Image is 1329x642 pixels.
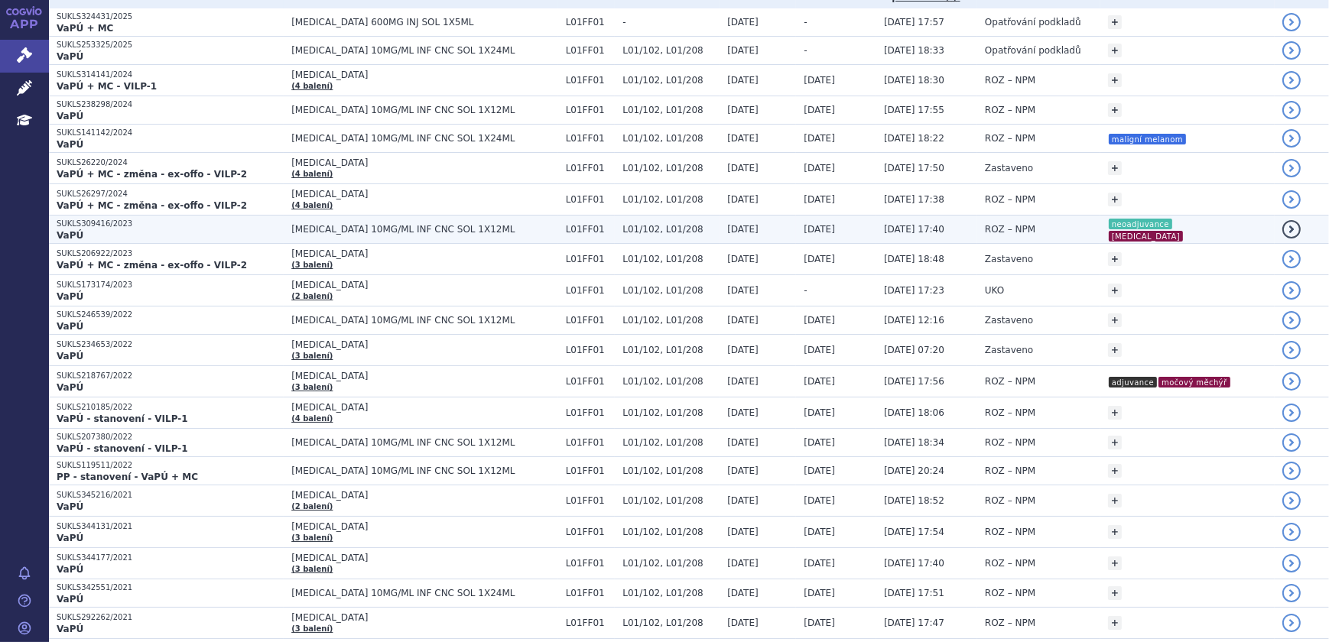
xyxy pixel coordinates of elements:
[622,254,720,264] span: L01/102, L01/208
[1108,464,1122,478] a: +
[727,618,759,628] span: [DATE]
[884,407,944,418] span: [DATE] 18:06
[727,75,759,86] span: [DATE]
[57,382,83,393] strong: VaPÚ
[291,201,333,209] a: (4 balení)
[804,105,835,115] span: [DATE]
[57,23,113,34] strong: VaPÚ + MC
[804,285,807,296] span: -
[1109,231,1183,242] i: [MEDICAL_DATA]
[622,105,720,115] span: L01/102, L01/208
[1109,219,1172,229] i: neoadjuvance
[804,558,835,569] span: [DATE]
[985,285,1004,296] span: UKO
[985,315,1033,326] span: Zastaveno
[57,70,284,80] p: SUKLS314141/2024
[291,371,558,381] span: [MEDICAL_DATA]
[884,588,944,598] span: [DATE] 17:51
[884,133,944,144] span: [DATE] 18:22
[1108,343,1122,357] a: +
[291,133,558,144] span: [MEDICAL_DATA] 10MG/ML INF CNC SOL 1X24ML
[804,194,835,205] span: [DATE]
[566,345,616,355] span: L01FF01
[1108,15,1122,29] a: +
[1108,103,1122,117] a: +
[57,371,284,381] p: SUKLS218767/2022
[884,254,944,264] span: [DATE] 18:48
[291,490,558,501] span: [MEDICAL_DATA]
[1108,284,1122,297] a: +
[57,490,284,501] p: SUKLS345216/2021
[622,45,720,56] span: L01/102, L01/208
[985,495,1035,506] span: ROZ – NPM
[57,339,284,350] p: SUKLS234653/2022
[884,163,944,173] span: [DATE] 17:50
[804,17,807,28] span: -
[57,51,83,62] strong: VaPÚ
[291,339,558,350] span: [MEDICAL_DATA]
[1108,44,1122,57] a: +
[622,194,720,205] span: L01/102, L01/208
[291,588,558,598] span: [MEDICAL_DATA] 10MG/ML INF CNC SOL 1X24ML
[884,315,944,326] span: [DATE] 12:16
[804,75,835,86] span: [DATE]
[57,624,83,634] strong: VaPÚ
[804,224,835,235] span: [DATE]
[622,315,720,326] span: L01/102, L01/208
[985,254,1033,264] span: Zastaveno
[57,521,284,532] p: SUKLS344131/2021
[57,11,284,22] p: SUKLS324431/2025
[727,527,759,537] span: [DATE]
[985,437,1035,448] span: ROZ – NPM
[727,45,759,56] span: [DATE]
[727,254,759,264] span: [DATE]
[57,460,284,471] p: SUKLS119511/2022
[1282,614,1301,632] a: detail
[884,45,944,56] span: [DATE] 18:33
[566,285,616,296] span: L01FF01
[727,465,759,476] span: [DATE]
[804,437,835,448] span: [DATE]
[57,81,157,92] strong: VaPÚ + MC - VILP-1
[804,527,835,537] span: [DATE]
[622,437,720,448] span: L01/102, L01/208
[566,75,616,86] span: L01FF01
[804,465,835,476] span: [DATE]
[291,261,333,269] a: (3 balení)
[727,588,759,598] span: [DATE]
[1108,556,1122,570] a: +
[985,17,1081,28] span: Opatřování podkladů
[985,105,1035,115] span: ROZ – NPM
[57,564,83,575] strong: VaPÚ
[57,219,284,229] p: SUKLS309416/2023
[622,163,720,173] span: L01/102, L01/208
[291,533,333,542] a: (3 balení)
[804,345,835,355] span: [DATE]
[1282,71,1301,89] a: detail
[622,588,720,598] span: L01/102, L01/208
[291,521,558,532] span: [MEDICAL_DATA]
[622,285,720,296] span: L01/102, L01/208
[566,105,616,115] span: L01FF01
[622,224,720,235] span: L01/102, L01/208
[566,315,616,326] span: L01FF01
[291,157,558,168] span: [MEDICAL_DATA]
[1282,129,1301,148] a: detail
[1282,281,1301,300] a: detail
[727,133,759,144] span: [DATE]
[622,376,720,387] span: L01/102, L01/208
[727,17,759,28] span: [DATE]
[57,321,83,332] strong: VaPÚ
[804,315,835,326] span: [DATE]
[985,194,1035,205] span: ROZ – NPM
[291,437,558,448] span: [MEDICAL_DATA] 10MG/ML INF CNC SOL 1X12ML
[1282,13,1301,31] a: detail
[291,292,333,300] a: (2 balení)
[884,618,944,628] span: [DATE] 17:47
[57,280,284,290] p: SUKLS173174/2023
[1282,341,1301,359] a: detail
[985,75,1035,86] span: ROZ – NPM
[1108,73,1122,87] a: +
[291,465,558,476] span: [MEDICAL_DATA] 10MG/ML INF CNC SOL 1X12ML
[1282,404,1301,422] a: detail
